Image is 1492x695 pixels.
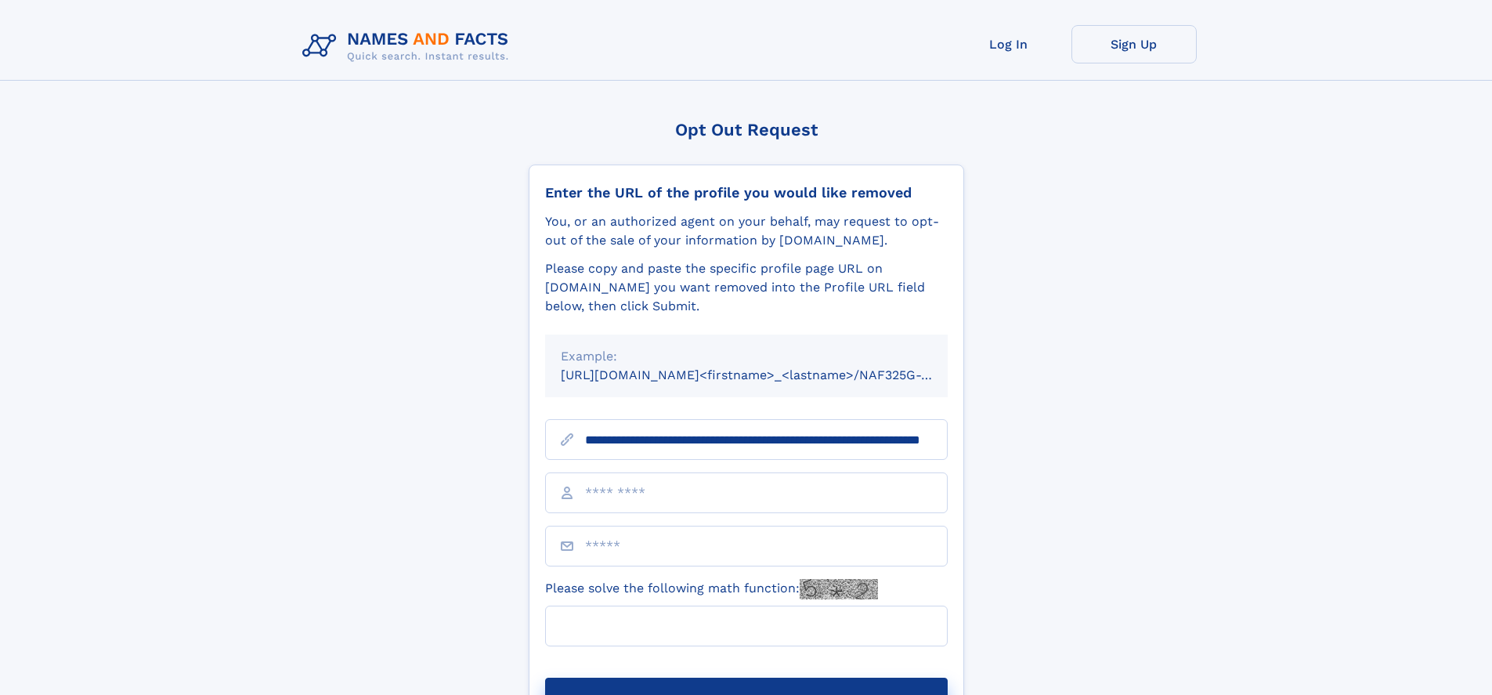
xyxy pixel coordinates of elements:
label: Please solve the following math function: [545,579,878,599]
div: Enter the URL of the profile you would like removed [545,184,948,201]
div: You, or an authorized agent on your behalf, may request to opt-out of the sale of your informatio... [545,212,948,250]
small: [URL][DOMAIN_NAME]<firstname>_<lastname>/NAF325G-xxxxxxxx [561,367,977,382]
div: Example: [561,347,932,366]
div: Opt Out Request [529,120,964,139]
img: Logo Names and Facts [296,25,522,67]
a: Log In [946,25,1071,63]
div: Please copy and paste the specific profile page URL on [DOMAIN_NAME] you want removed into the Pr... [545,259,948,316]
a: Sign Up [1071,25,1197,63]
